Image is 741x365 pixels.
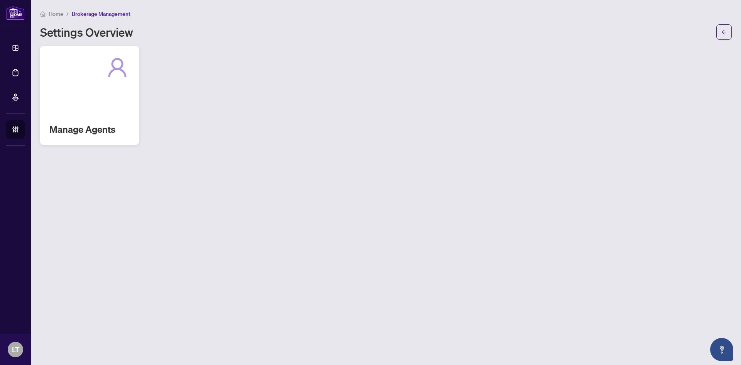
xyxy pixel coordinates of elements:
img: logo [6,6,25,20]
span: LT [12,344,19,355]
h2: Manage Agents [49,123,130,136]
span: Home [49,10,63,17]
span: Brokerage Management [72,10,130,17]
button: Open asap [710,338,733,361]
span: arrow-left [721,29,727,35]
h1: Settings Overview [40,26,133,38]
span: home [40,11,46,17]
li: / [66,9,69,18]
